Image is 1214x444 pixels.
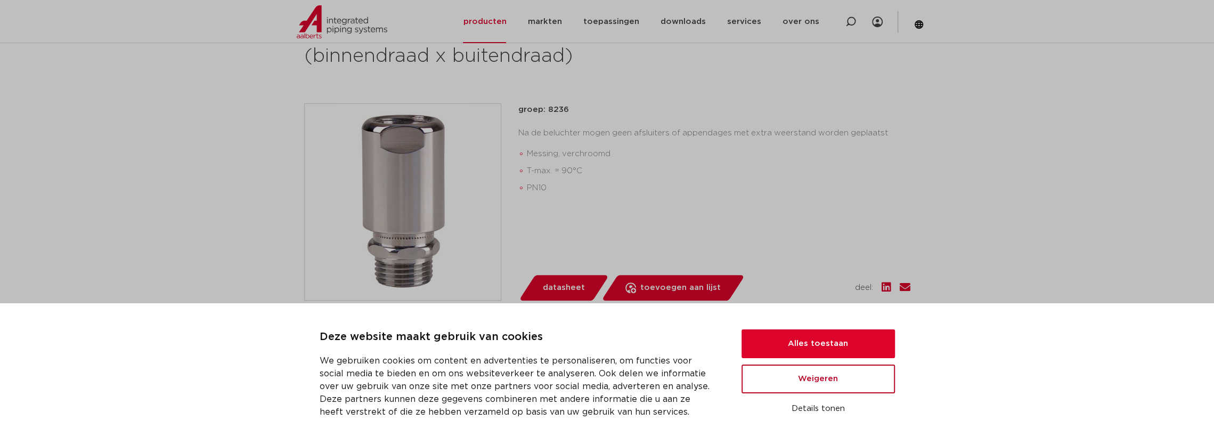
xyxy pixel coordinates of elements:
li: PN10 [527,180,910,197]
img: Product Image for SEPP Safe stromingsonderbreker DC / Beluchter zonder bewegende delen (binnendra... [305,104,501,300]
span: datasheet [543,279,585,296]
div: Na de beluchter mogen geen afsluiters of appendages met extra weerstand worden geplaatst [518,125,910,201]
span: toevoegen aan lijst [640,279,721,296]
li: T-max. = 90°C [527,163,910,180]
button: Details tonen [742,400,895,418]
p: Deze website maakt gebruik van cookies [320,329,716,346]
a: datasheet [518,275,609,301]
span: deel: [855,281,873,294]
button: Alles toestaan [742,329,895,358]
button: Weigeren [742,365,895,393]
p: We gebruiken cookies om content en advertenties te personaliseren, om functies voor social media ... [320,354,716,418]
li: Messing, verchroomd [527,146,910,163]
p: groep: 8236 [518,103,910,116]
